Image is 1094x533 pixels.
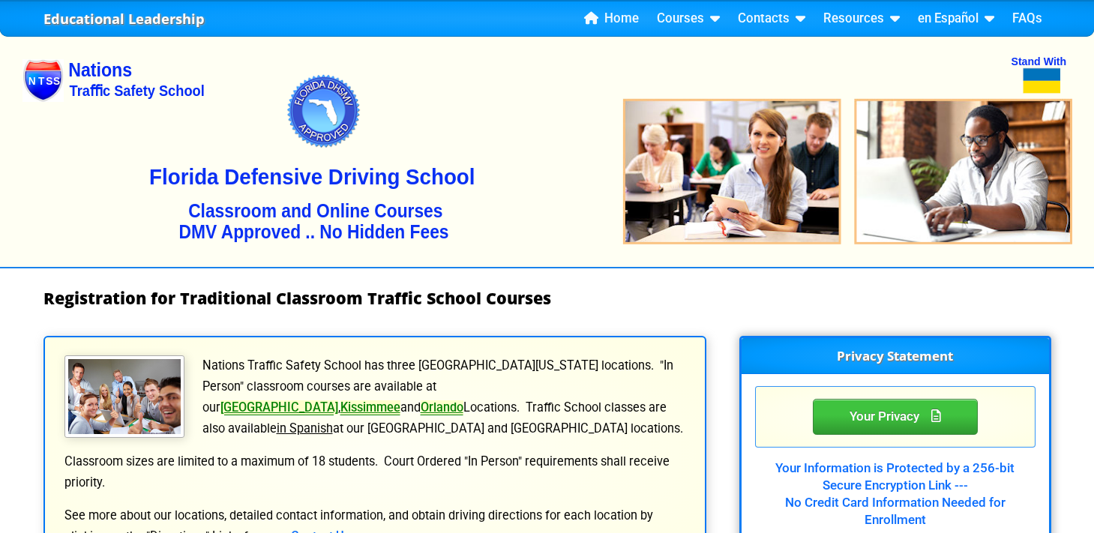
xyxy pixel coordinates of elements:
img: Traffic School Students [64,355,184,438]
a: en Español [912,7,1000,30]
p: Classroom sizes are limited to a maximum of 18 students. Court Ordered "In Person" requirements s... [63,451,687,493]
a: [GEOGRAPHIC_DATA] [220,400,338,415]
a: FAQs [1006,7,1048,30]
a: Orlando [421,400,463,415]
div: Your Information is Protected by a 256-bit Secure Encryption Link --- No Credit Card Information ... [755,448,1036,529]
a: Educational Leadership [43,7,205,31]
p: Nations Traffic Safety School has three [GEOGRAPHIC_DATA][US_STATE] locations. "In Person" classr... [63,355,687,439]
img: Nations Traffic School - Your DMV Approved Florida Traffic School [22,27,1072,267]
a: Home [578,7,645,30]
a: Contacts [732,7,811,30]
u: in Spanish [277,421,333,436]
a: Courses [651,7,726,30]
h1: Registration for Traditional Classroom Traffic School Courses [43,289,1051,307]
div: Privacy Statement [813,399,978,435]
h3: Privacy Statement [742,338,1049,374]
a: Your Privacy [813,406,978,424]
a: Resources [817,7,906,30]
a: Kissimmee [340,400,400,415]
